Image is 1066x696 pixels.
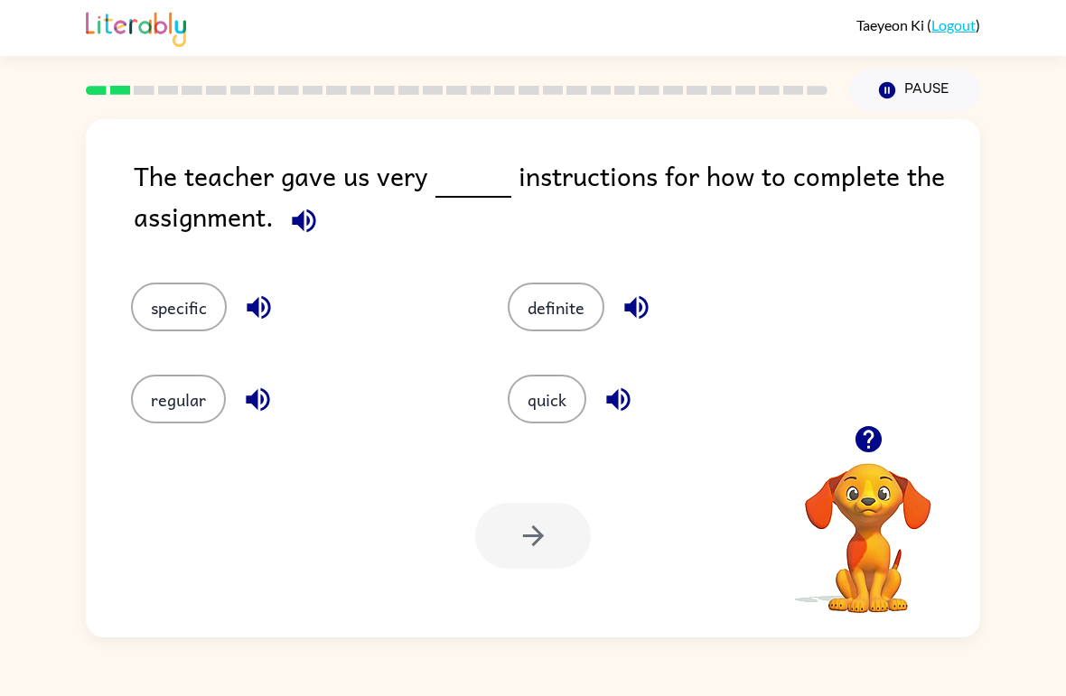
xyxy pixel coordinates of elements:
img: Literably [86,7,186,47]
div: The teacher gave us very instructions for how to complete the assignment. [134,155,980,246]
button: definite [508,283,604,331]
div: ( ) [856,16,980,33]
button: regular [131,375,226,423]
button: specific [131,283,227,331]
a: Logout [931,16,976,33]
button: Pause [849,70,980,111]
video: Your browser must support playing .mp4 files to use Literably. Please try using another browser. [778,435,958,616]
span: Taeyeon Ki [856,16,927,33]
button: quick [508,375,586,423]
